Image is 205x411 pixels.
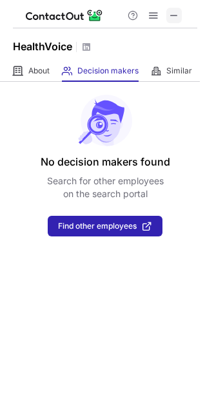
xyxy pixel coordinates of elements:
[77,66,139,76] span: Decision makers
[166,66,192,76] span: Similar
[48,216,162,236] button: Find other employees
[77,95,133,146] img: No leads found
[28,66,50,76] span: About
[58,222,137,231] span: Find other employees
[41,154,170,169] header: No decision makers found
[26,8,103,23] img: ContactOut v5.3.10
[47,175,164,200] p: Search for other employees on the search portal
[13,39,72,54] h1: HealthVoice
